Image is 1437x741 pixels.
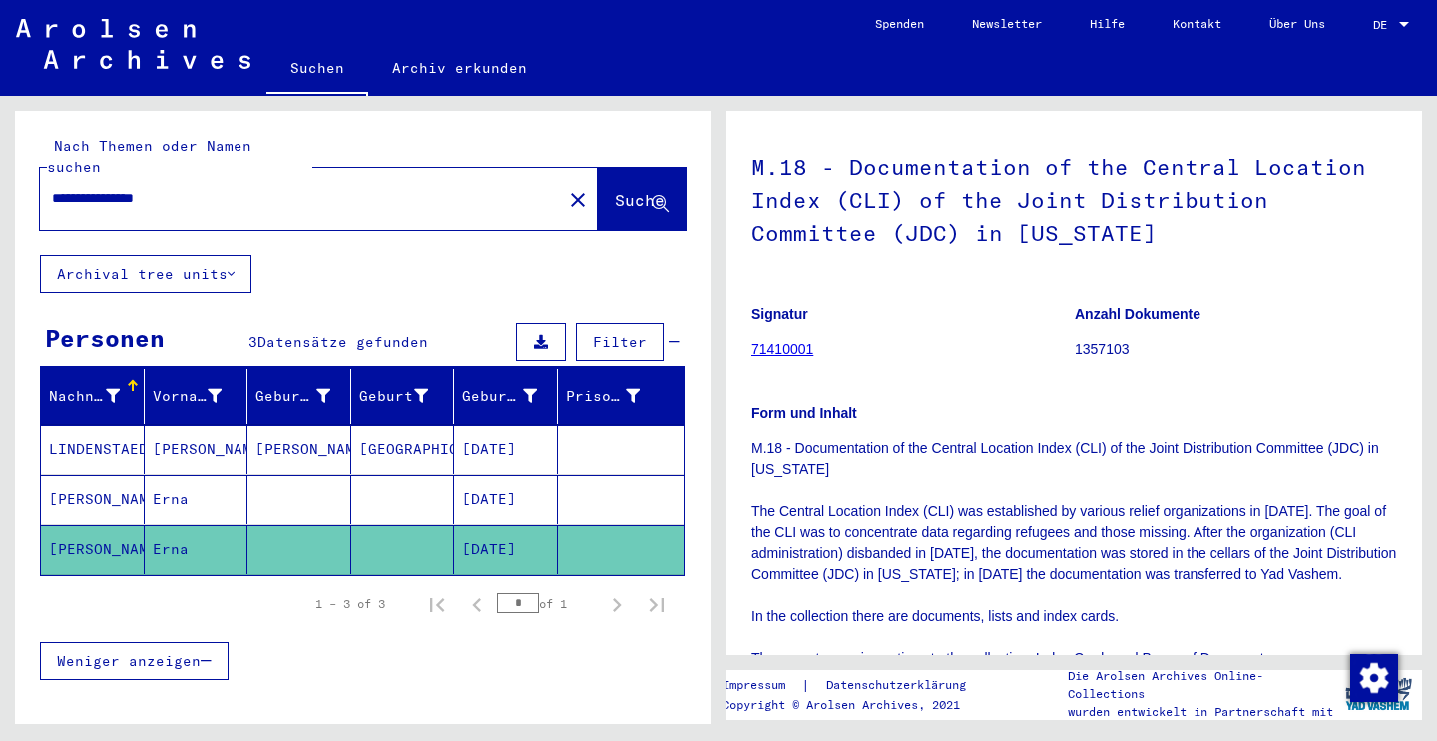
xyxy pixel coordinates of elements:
[454,475,558,524] mat-cell: [DATE]
[462,386,537,407] div: Geburtsdatum
[247,369,351,424] mat-header-cell: Geburtsname
[566,188,590,212] mat-icon: close
[566,386,641,407] div: Prisoner #
[41,425,145,474] mat-cell: LINDENSTAEDT
[255,380,355,412] div: Geburtsname
[359,386,429,407] div: Geburt‏
[454,425,558,474] mat-cell: [DATE]
[751,121,1397,275] h1: M.18 - Documentation of the Central Location Index (CLI) of the Joint Distribution Committee (JDC...
[41,475,145,524] mat-cell: [PERSON_NAME]
[454,525,558,574] mat-cell: [DATE]
[45,320,165,356] div: Personen
[153,386,223,407] div: Vorname
[145,425,248,474] mat-cell: [PERSON_NAME]
[145,475,248,524] mat-cell: Erna
[47,137,251,176] mat-label: Nach Themen oder Namen suchen
[417,584,457,624] button: First page
[255,386,330,407] div: Geburtsname
[1068,667,1335,703] p: Die Arolsen Archives Online-Collections
[49,380,145,412] div: Nachname
[558,179,598,219] button: Clear
[368,44,551,92] a: Archiv erkunden
[153,380,247,412] div: Vorname
[751,341,813,357] a: 71410001
[41,525,145,574] mat-cell: [PERSON_NAME]
[810,675,990,696] a: Datenschutzerklärung
[598,168,686,230] button: Suche
[722,675,990,696] div: |
[266,44,368,96] a: Suchen
[1373,18,1395,32] span: DE
[40,642,229,680] button: Weniger anzeigen
[247,425,351,474] mat-cell: [PERSON_NAME]
[1341,669,1416,719] img: yv_logo.png
[722,696,990,714] p: Copyright © Arolsen Archives, 2021
[248,333,257,351] span: 3
[57,652,201,670] span: Weniger anzeigen
[597,584,637,624] button: Next page
[751,306,808,322] b: Signatur
[462,380,562,412] div: Geburtsdatum
[566,380,666,412] div: Prisoner #
[145,369,248,424] mat-header-cell: Vorname
[497,594,597,613] div: of 1
[593,333,647,351] span: Filter
[615,190,665,210] span: Suche
[1075,339,1397,360] p: 1357103
[40,255,251,293] button: Archival tree units
[1075,306,1200,322] b: Anzahl Dokumente
[145,525,248,574] mat-cell: Erna
[257,333,428,351] span: Datensätze gefunden
[722,675,801,696] a: Impressum
[41,369,145,424] mat-header-cell: Nachname
[16,19,250,69] img: Arolsen_neg.svg
[49,386,120,407] div: Nachname
[359,380,454,412] div: Geburt‏
[558,369,685,424] mat-header-cell: Prisoner #
[315,595,385,613] div: 1 – 3 of 3
[751,405,857,421] b: Form und Inhalt
[637,584,677,624] button: Last page
[576,323,664,361] button: Filter
[1350,654,1398,702] img: Zustimmung ändern
[1068,703,1335,721] p: wurden entwickelt in Partnerschaft mit
[351,425,455,474] mat-cell: [GEOGRAPHIC_DATA]
[457,584,497,624] button: Previous page
[454,369,558,424] mat-header-cell: Geburtsdatum
[351,369,455,424] mat-header-cell: Geburt‏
